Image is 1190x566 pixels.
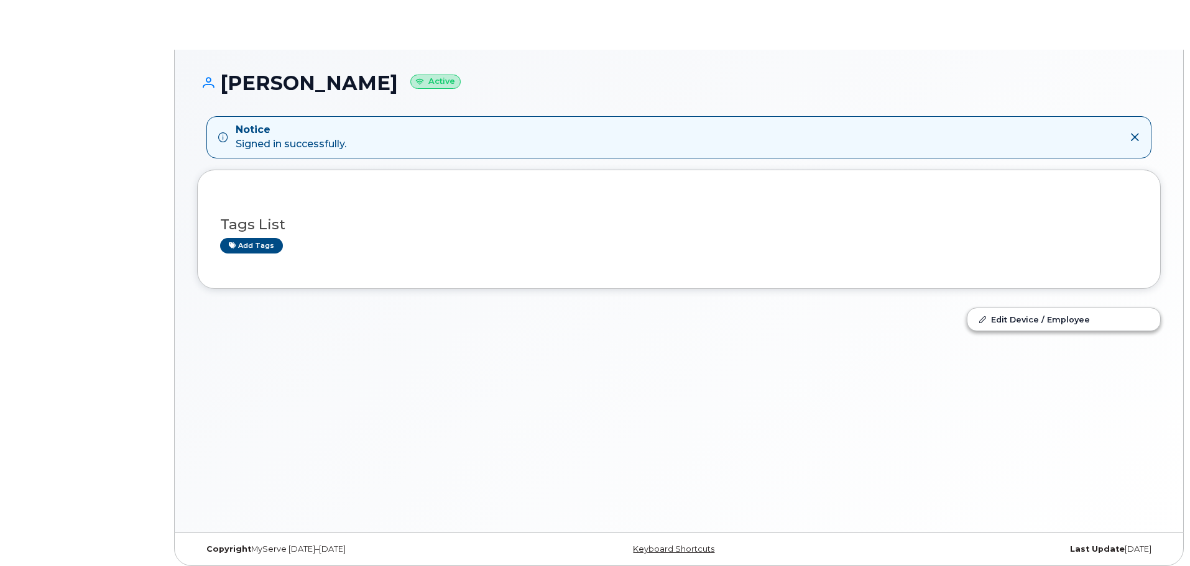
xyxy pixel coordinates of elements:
[633,544,714,554] a: Keyboard Shortcuts
[1070,544,1125,554] strong: Last Update
[220,217,1138,232] h3: Tags List
[967,308,1160,331] a: Edit Device / Employee
[410,75,461,89] small: Active
[197,544,519,554] div: MyServe [DATE]–[DATE]
[197,72,1161,94] h1: [PERSON_NAME]
[839,544,1161,554] div: [DATE]
[206,544,251,554] strong: Copyright
[220,238,283,253] a: Add tags
[236,123,346,152] div: Signed in successfully.
[236,123,346,137] strong: Notice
